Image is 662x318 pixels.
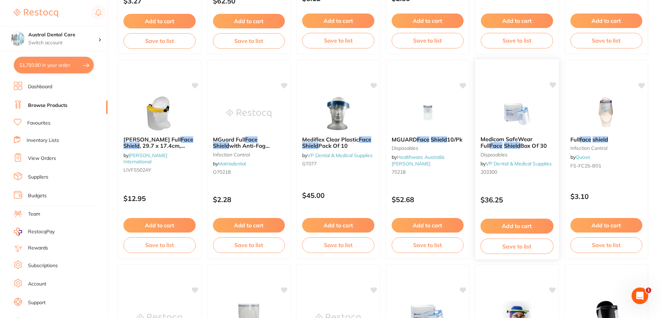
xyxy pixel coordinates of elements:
[307,152,373,158] a: VP Dental & Medical Supplies
[481,33,553,48] button: Save to list
[123,194,196,202] p: $12.95
[302,152,373,158] span: by
[570,145,643,151] small: infection control
[593,136,608,143] em: shield
[28,245,48,252] a: Rewards
[481,152,553,157] small: disposables
[123,167,151,173] span: LIVFS502AY
[123,152,167,165] a: [PERSON_NAME] International
[302,136,374,149] b: Mediflex Clear Plastic Face Shield Pack Of 10
[392,136,464,143] b: MGUARD Face Shield 10/Pk
[28,299,46,306] a: Support
[316,96,361,131] img: Mediflex Clear Plastic Face Shield Pack Of 10
[392,196,464,203] p: $52.68
[392,218,464,233] button: Add to cart
[392,169,405,175] span: 70218
[28,39,98,46] p: Switch account
[392,33,464,48] button: Save to list
[14,5,58,21] a: Restocq Logo
[302,218,374,233] button: Add to cart
[481,136,553,149] b: Medicom SafeWear Full Face Shield Box Of 30
[481,161,552,167] span: by
[570,136,643,143] b: Full face shield
[392,237,464,253] button: Save to list
[123,136,196,149] b: Livingstone Full Face Shield, 29.7 x 17.4cm, Liftable Clear Polycarbonate Visor, Lightweight, Adj...
[213,142,270,155] span: with Anti-Fog Coating (1)
[392,145,464,151] small: Disposables
[447,136,463,143] span: 10/Pk
[520,142,547,149] span: Box Of 30
[481,169,497,175] span: 203300
[318,142,348,149] span: Pack Of 10
[123,33,196,48] button: Save to list
[580,136,591,143] em: face
[213,161,246,167] span: by
[570,13,643,28] button: Add to cart
[302,191,374,199] p: $45.00
[213,33,285,48] button: Save to list
[14,228,55,236] a: RestocqPay
[570,237,643,253] button: Save to list
[14,9,58,17] img: Restocq Logo
[137,96,182,131] img: Livingstone Full Face Shield, 29.7 x 17.4cm, Liftable Clear Polycarbonate Visor, Lightweight, Adj...
[504,142,520,149] em: Shield
[302,142,318,149] em: Shield
[302,33,374,48] button: Save to list
[481,219,553,234] button: Add to cart
[302,237,374,253] button: Save to list
[28,192,47,199] a: Budgets
[570,163,601,169] span: FS-FC25-B01
[28,155,56,162] a: View Orders
[417,136,429,143] em: Face
[213,196,285,203] p: $2.28
[302,13,374,28] button: Add to cart
[213,136,285,149] b: MGuard Full Face Shield with Anti-Fog Coating (1)
[213,218,285,233] button: Add to cart
[392,136,417,143] span: MGUARD
[28,31,98,38] h4: Austral Dental Care
[123,142,140,149] em: Shield
[570,218,643,233] button: Add to cart
[123,142,188,175] span: , 29.7 x 17.4cm, Liftable Clear Polycarbonate Visor, Lightweight, Adjustable Head Band, Yellow, Each
[123,152,167,165] span: by
[27,137,59,144] a: Inventory Lists
[570,192,643,200] p: $3.10
[28,83,52,90] a: Dashboard
[213,136,245,143] span: MGuard Full
[28,281,46,288] a: Account
[481,13,553,28] button: Add to cart
[213,237,285,253] button: Save to list
[28,174,48,181] a: Suppliers
[213,14,285,28] button: Add to cart
[123,237,196,253] button: Save to list
[481,136,532,149] span: Medicom SafeWear Full
[494,96,540,130] img: Medicom SafeWear Full Face Shield Box Of 30
[28,228,55,235] span: RestocqPay
[11,32,25,46] img: Austral Dental Care
[28,102,67,109] a: Browse Products
[213,152,285,157] small: infection control
[123,218,196,233] button: Add to cart
[123,136,181,143] span: [PERSON_NAME] Full
[392,154,444,166] a: Healthware Australia [PERSON_NAME]
[570,33,643,48] button: Save to list
[392,13,464,28] button: Add to cart
[14,228,22,236] img: RestocqPay
[486,161,552,167] a: VP Dental & Medical Supplies
[392,154,444,166] span: by
[28,262,58,269] a: Subscriptions
[431,136,447,143] em: Shield
[27,120,50,127] a: Favourites
[576,154,590,160] a: Quovo
[570,154,590,160] span: by
[14,57,94,73] button: $1,793.80 in your order
[302,136,359,143] span: Mediflex Clear Plastic
[646,288,651,293] span: 1
[302,161,317,167] span: GT077
[632,288,648,304] iframe: Intercom live chat
[584,96,629,131] img: Full face shield
[405,96,450,131] img: MGUARD Face Shield 10/Pk
[213,169,231,175] span: O70218
[181,136,193,143] em: Face
[490,142,502,149] em: Face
